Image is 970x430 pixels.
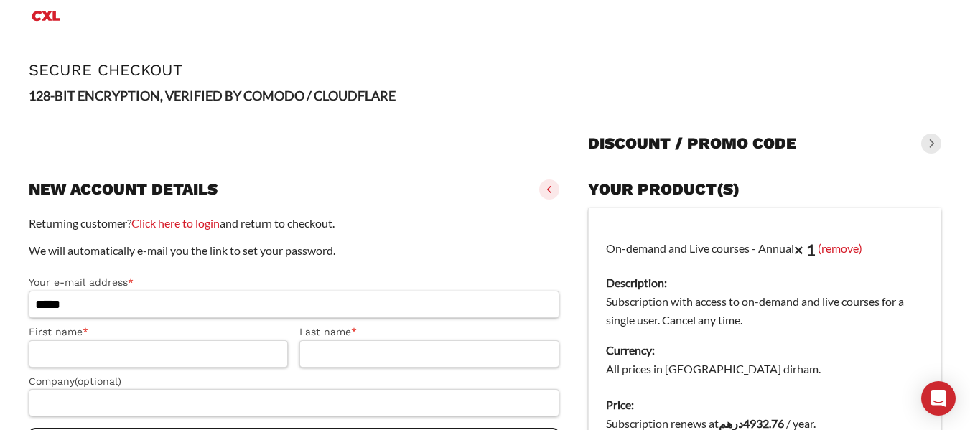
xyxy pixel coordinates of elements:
[606,341,924,360] dt: Currency:
[29,373,559,390] label: Company
[719,416,784,430] bdi: 4932.76
[606,396,924,414] dt: Price:
[131,216,220,230] a: Click here to login
[29,179,218,200] h3: New account details
[606,360,924,378] dd: All prices in [GEOGRAPHIC_DATA] dirham.
[29,88,396,103] strong: 128-BIT ENCRYPTION, VERIFIED BY COMODO / CLOUDFLARE
[29,61,941,79] h1: Secure Checkout
[29,214,559,233] p: Returning customer? and return to checkout.
[606,274,924,292] dt: Description:
[299,324,559,340] label: Last name
[29,324,288,340] label: First name
[29,241,559,260] p: We will automatically e-mail you the link to set your password.
[818,240,862,254] a: (remove)
[29,274,559,291] label: Your e-mail address
[606,292,924,329] dd: Subscription with access to on-demand and live courses for a single user. Cancel any time.
[719,416,743,430] span: درهم
[606,416,816,430] span: Subscription renews at .
[588,134,796,154] h3: Discount / promo code
[588,208,941,388] td: On-demand and Live courses - Annual
[921,381,956,416] div: Open Intercom Messenger
[794,240,816,259] strong: × 1
[75,375,121,387] span: (optional)
[786,416,813,430] span: / year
